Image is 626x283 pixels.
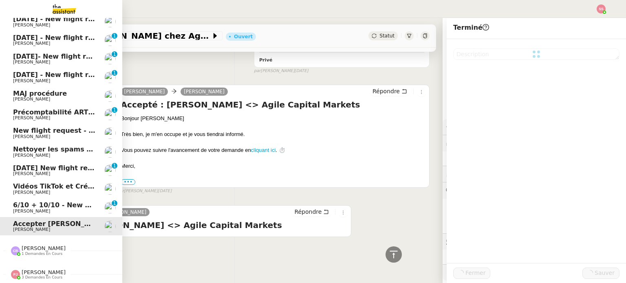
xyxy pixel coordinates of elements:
[443,234,626,250] div: 🕵️Autres demandes en cours 1
[446,187,513,193] span: 💬
[446,138,499,148] span: 🔐
[112,163,117,169] nz-badge-sup: 1
[13,220,148,228] span: Accepter [PERSON_NAME] chez Agile
[121,179,136,185] label: •••
[443,119,626,135] div: ⚙️Procédures
[13,164,176,172] span: [DATE] New flight request - [PERSON_NAME]
[112,107,117,113] nz-badge-sup: 1
[104,183,116,195] img: users%2FCk7ZD5ubFNWivK6gJdIkoi2SB5d2%2Favatar%2F3f84dbb7-4157-4842-a987-fca65a8b7a9a
[104,35,116,46] img: users%2FC9SBsJ0duuaSgpQFj5LgoEX8n0o2%2Favatar%2Fec9d51b8-9413-4189-adfb-7be4d8c96a3c
[13,145,193,153] span: Nettoyer les spams des emails - septembre 2025
[112,70,117,76] nz-badge-sup: 1
[13,208,50,214] span: [PERSON_NAME]
[121,162,426,170] div: Merci,
[259,57,272,63] b: Privé
[370,87,410,96] button: Répondre
[113,200,116,208] p: 1
[104,221,116,232] img: users%2FXPWOVq8PDVf5nBVhDcXguS2COHE3%2Favatar%2F3f89dc26-16aa-490f-9632-b2fdcfc735a1
[22,269,66,275] span: [PERSON_NAME]
[121,88,168,95] a: [PERSON_NAME]
[13,53,179,60] span: [DATE]- New flight request - [PERSON_NAME]
[104,109,116,120] img: users%2FSoHiyPZ6lTh48rkksBJmVXB4Fxh1%2Favatar%2F784cdfc3-6442-45b8-8ed3-42f1cc9271a4
[104,127,116,139] img: users%2FC9SBsJ0duuaSgpQFj5LgoEX8n0o2%2Favatar%2Fec9d51b8-9413-4189-adfb-7be4d8c96a3c
[13,97,50,102] span: [PERSON_NAME]
[121,99,426,110] h4: Accepté : [PERSON_NAME] <> Agile Capital Markets
[121,130,426,138] div: Très bien, je m'en occupe et je vous tiendrai informé.
[453,24,489,31] span: Terminé
[104,53,116,64] img: users%2FC9SBsJ0duuaSgpQFj5LgoEX8n0o2%2Favatar%2Fec9d51b8-9413-4189-adfb-7be4d8c96a3c
[13,34,181,42] span: [DATE] - New flight request - [PERSON_NAME]
[254,68,261,75] span: par
[443,166,626,182] div: ⏲️Tâches 0:00
[104,146,116,158] img: users%2FSoHiyPZ6lTh48rkksBJmVXB4Fxh1%2Favatar%2F784cdfc3-6442-45b8-8ed3-42f1cc9271a4
[373,87,400,95] span: Répondre
[446,269,471,276] span: 🧴
[446,171,502,177] span: ⏲️
[251,147,276,153] a: cliquant ici
[291,207,332,216] button: Répondre
[11,270,20,279] img: svg
[254,68,309,75] small: [PERSON_NAME]
[13,227,50,232] span: [PERSON_NAME]
[295,68,309,75] span: [DATE]
[22,275,62,280] span: 3 demandes en cours
[443,182,626,198] div: 💬Commentaires 1
[181,88,228,95] a: [PERSON_NAME]
[113,51,116,59] p: 1
[112,33,117,39] nz-badge-sup: 1
[13,201,203,209] span: 6/10 + 10/10 - New flight request - [PERSON_NAME]
[597,4,606,13] img: svg
[22,252,62,256] span: 1 demandes en cours
[43,219,348,231] h4: Accepté : [PERSON_NAME] <> Agile Capital Markets
[582,268,619,279] button: Sauver
[104,72,116,83] img: users%2FC9SBsJ0duuaSgpQFj5LgoEX8n0o2%2Favatar%2Fec9d51b8-9413-4189-adfb-7be4d8c96a3c
[13,134,50,139] span: [PERSON_NAME]
[112,200,117,206] nz-badge-sup: 1
[13,115,50,121] span: [PERSON_NAME]
[446,122,488,132] span: ⚙️
[13,182,200,190] span: Vidéos TikTok et Créatives META - septembre 2025
[104,90,116,102] img: users%2FCk7ZD5ubFNWivK6gJdIkoi2SB5d2%2Favatar%2F3f84dbb7-4157-4842-a987-fca65a8b7a9a
[158,188,172,195] span: [DATE]
[13,153,50,158] span: [PERSON_NAME]
[13,59,50,65] span: [PERSON_NAME]
[112,51,117,57] nz-badge-sup: 1
[13,22,50,28] span: [PERSON_NAME]
[121,114,426,123] div: Bonjour [PERSON_NAME]
[42,32,211,40] span: Accepter [PERSON_NAME] chez Agile
[11,246,20,255] img: svg
[13,127,149,134] span: New flight request - [PERSON_NAME]
[104,16,116,27] img: users%2FC9SBsJ0duuaSgpQFj5LgoEX8n0o2%2Favatar%2Fec9d51b8-9413-4189-adfb-7be4d8c96a3c
[121,146,426,154] div: Vous pouvez suivre l'avancement de votre demande en . ⏱️
[443,135,626,151] div: 🔐Données client
[294,208,322,216] span: Répondre
[113,163,116,170] p: 1
[443,265,626,281] div: 🧴Autres
[446,238,548,245] span: 🕵️
[234,34,253,39] div: Ouvert
[22,245,66,251] span: [PERSON_NAME]
[13,90,67,97] span: MAJ procédure
[103,208,150,216] a: [PERSON_NAME]
[453,268,490,279] button: Fermer
[13,41,50,46] span: [PERSON_NAME]
[13,71,181,79] span: [DATE] - New flight request - [PERSON_NAME]
[113,107,116,114] p: 1
[104,202,116,213] img: users%2FC9SBsJ0duuaSgpQFj5LgoEX8n0o2%2Favatar%2Fec9d51b8-9413-4189-adfb-7be4d8c96a3c
[104,165,116,176] img: users%2FC9SBsJ0duuaSgpQFj5LgoEX8n0o2%2Favatar%2Fec9d51b8-9413-4189-adfb-7be4d8c96a3c
[113,33,116,40] p: 1
[13,78,50,83] span: [PERSON_NAME]
[13,108,175,116] span: Précomptabilité ARTRADE - septembre 2025
[379,33,395,39] span: Statut
[13,171,50,176] span: [PERSON_NAME]
[117,188,172,195] small: [PERSON_NAME]
[113,70,116,77] p: 1
[13,190,50,195] span: [PERSON_NAME]
[13,15,204,23] span: [DATE] - New flight request - Sinon [PERSON_NAME]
